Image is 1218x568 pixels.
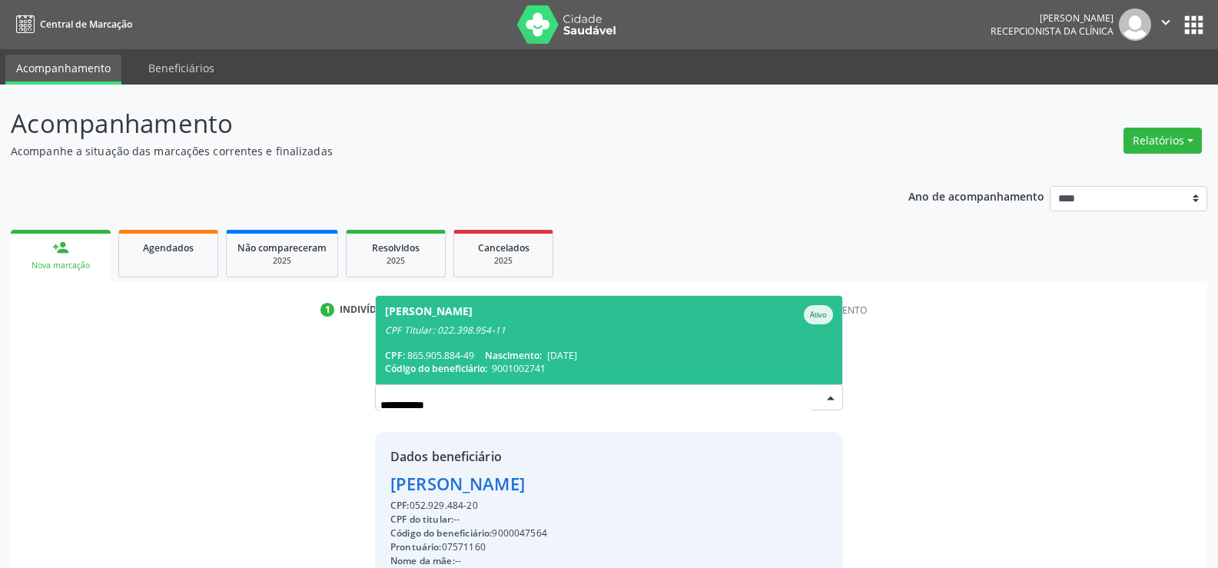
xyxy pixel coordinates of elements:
span: CPF do titular: [390,513,453,526]
span: Não compareceram [237,241,327,254]
span: Central de Marcação [40,18,132,31]
img: img [1119,8,1151,41]
p: Ano de acompanhamento [908,186,1044,205]
button: apps [1180,12,1207,38]
span: Resolvidos [372,241,420,254]
div: -- [390,513,739,526]
div: Dados beneficiário [390,447,739,466]
small: Ativo [810,310,827,320]
div: 2025 [357,255,434,267]
span: Prontuário: [390,540,442,553]
button:  [1151,8,1180,41]
div: 1 [320,303,334,317]
span: Agendados [143,241,194,254]
span: [DATE] [547,349,577,362]
div: 07571160 [390,540,739,554]
span: Cancelados [478,241,529,254]
div: [PERSON_NAME] [385,305,473,324]
button: Relatórios [1123,128,1202,154]
div: 9000047564 [390,526,739,540]
div: Nova marcação [22,260,100,271]
span: Nascimento: [485,349,542,362]
div: -- [390,554,739,568]
div: Indivíduo [340,303,391,317]
div: person_add [52,239,69,256]
div: CPF Titular: 022.398.954-11 [385,324,833,337]
a: Acompanhamento [5,55,121,85]
span: Nome da mãe: [390,554,455,567]
div: 865.905.884-49 [385,349,833,362]
i:  [1157,14,1174,31]
span: Código do beneficiário: [390,526,492,540]
div: [PERSON_NAME] [390,471,739,497]
span: CPF: [390,499,410,512]
div: 2025 [465,255,542,267]
div: [PERSON_NAME] [991,12,1113,25]
span: Recepcionista da clínica [991,25,1113,38]
a: Beneficiários [138,55,225,81]
div: 2025 [237,255,327,267]
span: CPF: [385,349,405,362]
span: 9001002741 [492,362,546,375]
p: Acompanhamento [11,105,848,143]
a: Central de Marcação [11,12,132,37]
div: 052.929.484-20 [390,499,739,513]
span: Código do beneficiário: [385,362,487,375]
p: Acompanhe a situação das marcações correntes e finalizadas [11,143,848,159]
